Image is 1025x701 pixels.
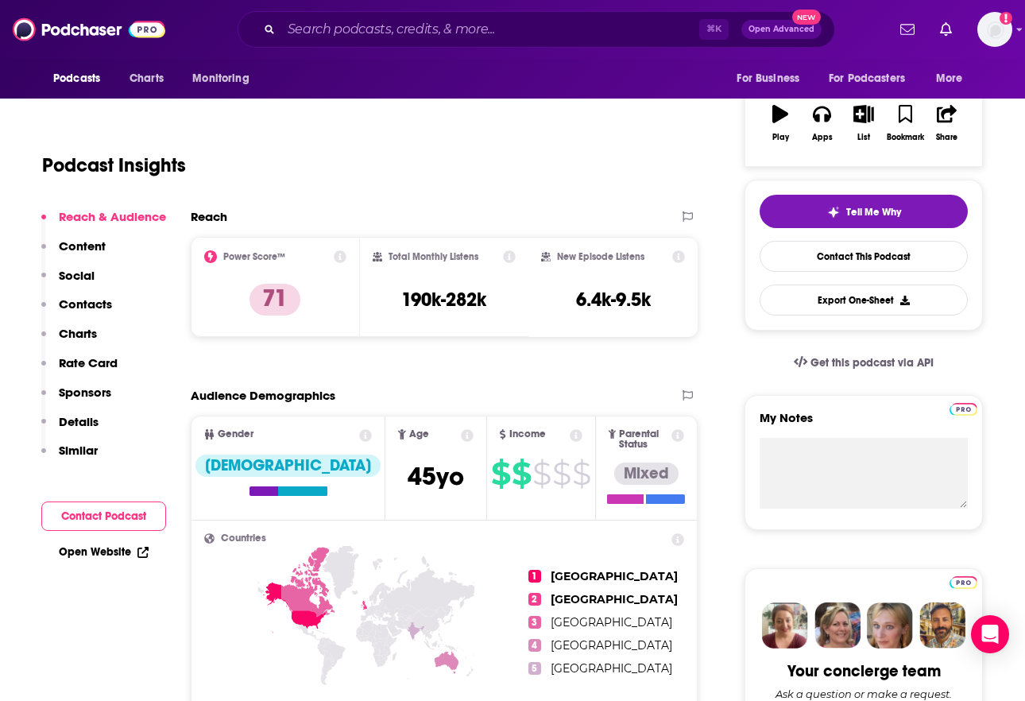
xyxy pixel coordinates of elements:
[760,95,801,152] button: Play
[238,11,835,48] div: Search podcasts, credits, & more...
[741,20,822,39] button: Open AdvancedNew
[191,388,335,403] h2: Audience Demographics
[867,602,913,649] img: Jules Profile
[977,12,1012,47] button: Show profile menu
[776,687,952,700] div: Ask a question or make a request.
[59,296,112,312] p: Contacts
[41,355,118,385] button: Rate Card
[801,95,842,152] button: Apps
[192,68,249,90] span: Monitoring
[41,209,166,238] button: Reach & Audience
[818,64,928,94] button: open menu
[551,569,678,583] span: [GEOGRAPHIC_DATA]
[119,64,173,94] a: Charts
[760,410,968,438] label: My Notes
[59,326,97,341] p: Charts
[846,206,901,219] span: Tell Me Why
[491,461,510,486] span: $
[218,429,253,440] span: Gender
[925,64,983,94] button: open menu
[557,251,644,262] h2: New Episode Listens
[884,95,926,152] button: Bookmark
[59,443,98,458] p: Similar
[41,238,106,268] button: Content
[950,574,977,589] a: Pro website
[792,10,821,25] span: New
[130,68,164,90] span: Charts
[737,68,799,90] span: For Business
[41,296,112,326] button: Contacts
[528,616,541,629] span: 3
[509,429,546,440] span: Income
[699,19,729,40] span: ⌘ K
[532,461,551,486] span: $
[887,133,924,142] div: Bookmark
[814,602,861,649] img: Barbara Profile
[59,385,111,400] p: Sponsors
[760,285,968,316] button: Export One-Sheet
[812,133,833,142] div: Apps
[41,502,166,531] button: Contact Podcast
[810,356,934,370] span: Get this podcast via API
[843,95,884,152] button: List
[401,288,486,312] h3: 190k-282k
[221,533,266,544] span: Countries
[762,602,808,649] img: Sydney Profile
[41,385,111,414] button: Sponsors
[551,615,672,629] span: [GEOGRAPHIC_DATA]
[787,661,941,681] div: Your concierge team
[281,17,699,42] input: Search podcasts, credits, & more...
[857,133,870,142] div: List
[53,68,100,90] span: Podcasts
[894,16,921,43] a: Show notifications dropdown
[576,288,651,312] h3: 6.4k-9.5k
[223,251,285,262] h2: Power Score™
[971,615,1009,653] div: Open Intercom Messenger
[59,545,149,559] a: Open Website
[528,570,541,583] span: 1
[926,95,968,152] button: Share
[552,461,571,486] span: $
[528,662,541,675] span: 5
[41,443,98,472] button: Similar
[950,576,977,589] img: Podchaser Pro
[528,593,541,606] span: 2
[829,68,905,90] span: For Podcasters
[59,209,166,224] p: Reach & Audience
[42,153,186,177] h1: Podcast Insights
[950,401,977,416] a: Pro website
[191,209,227,224] h2: Reach
[528,639,541,652] span: 4
[195,455,381,477] div: [DEMOGRAPHIC_DATA]
[772,133,789,142] div: Play
[249,284,300,316] p: 71
[760,195,968,228] button: tell me why sparkleTell Me Why
[59,268,95,283] p: Social
[748,25,814,33] span: Open Advanced
[13,14,165,45] img: Podchaser - Follow, Share and Rate Podcasts
[572,461,590,486] span: $
[614,463,679,485] div: Mixed
[919,602,965,649] img: Jon Profile
[760,241,968,272] a: Contact This Podcast
[551,592,678,606] span: [GEOGRAPHIC_DATA]
[181,64,269,94] button: open menu
[781,343,946,382] a: Get this podcast via API
[936,68,963,90] span: More
[59,238,106,254] p: Content
[41,326,97,355] button: Charts
[725,64,819,94] button: open menu
[619,429,668,450] span: Parental Status
[41,268,95,297] button: Social
[977,12,1012,47] img: User Profile
[551,638,672,653] span: [GEOGRAPHIC_DATA]
[41,414,99,443] button: Details
[59,355,118,370] p: Rate Card
[389,251,478,262] h2: Total Monthly Listens
[936,133,957,142] div: Share
[1000,12,1012,25] svg: Add a profile image
[977,12,1012,47] span: Logged in as shcarlos
[59,414,99,429] p: Details
[551,661,672,676] span: [GEOGRAPHIC_DATA]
